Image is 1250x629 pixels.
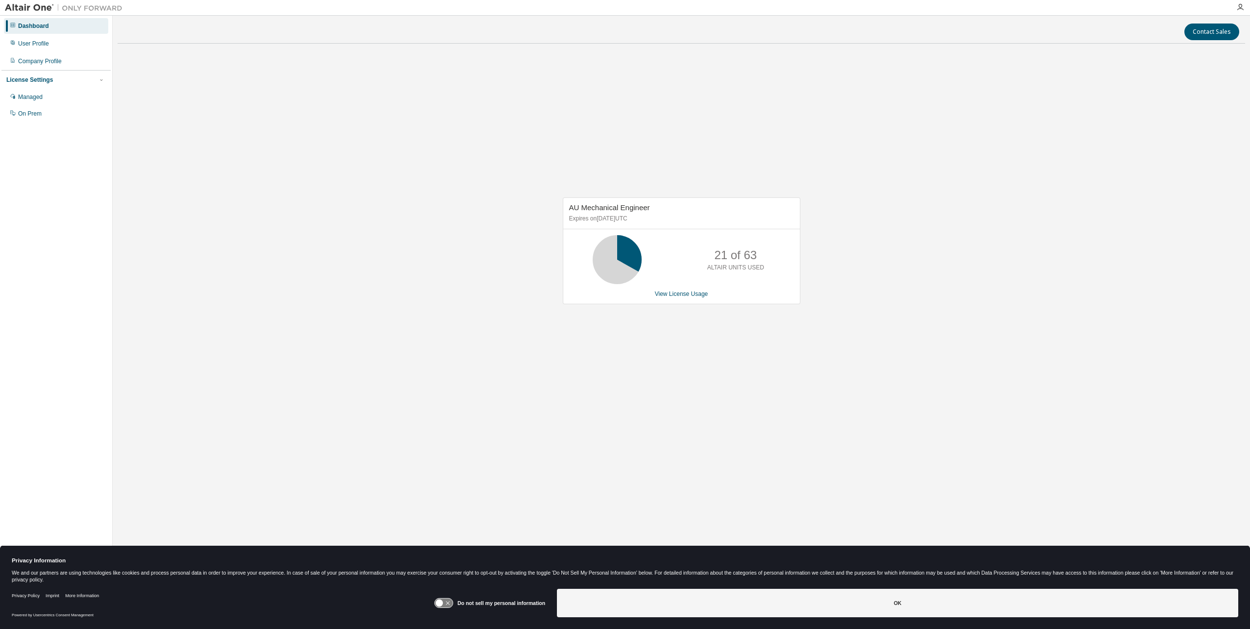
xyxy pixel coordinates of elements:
div: On Prem [18,110,42,118]
p: Expires on [DATE] UTC [569,215,792,223]
button: Contact Sales [1184,24,1239,40]
p: 21 of 63 [714,247,757,264]
div: License Settings [6,76,53,84]
div: Managed [18,93,43,101]
div: User Profile [18,40,49,48]
div: Dashboard [18,22,49,30]
img: Altair One [5,3,127,13]
a: View License Usage [655,290,708,297]
div: Company Profile [18,57,62,65]
p: ALTAIR UNITS USED [707,264,764,272]
span: AU Mechanical Engineer [569,203,650,212]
